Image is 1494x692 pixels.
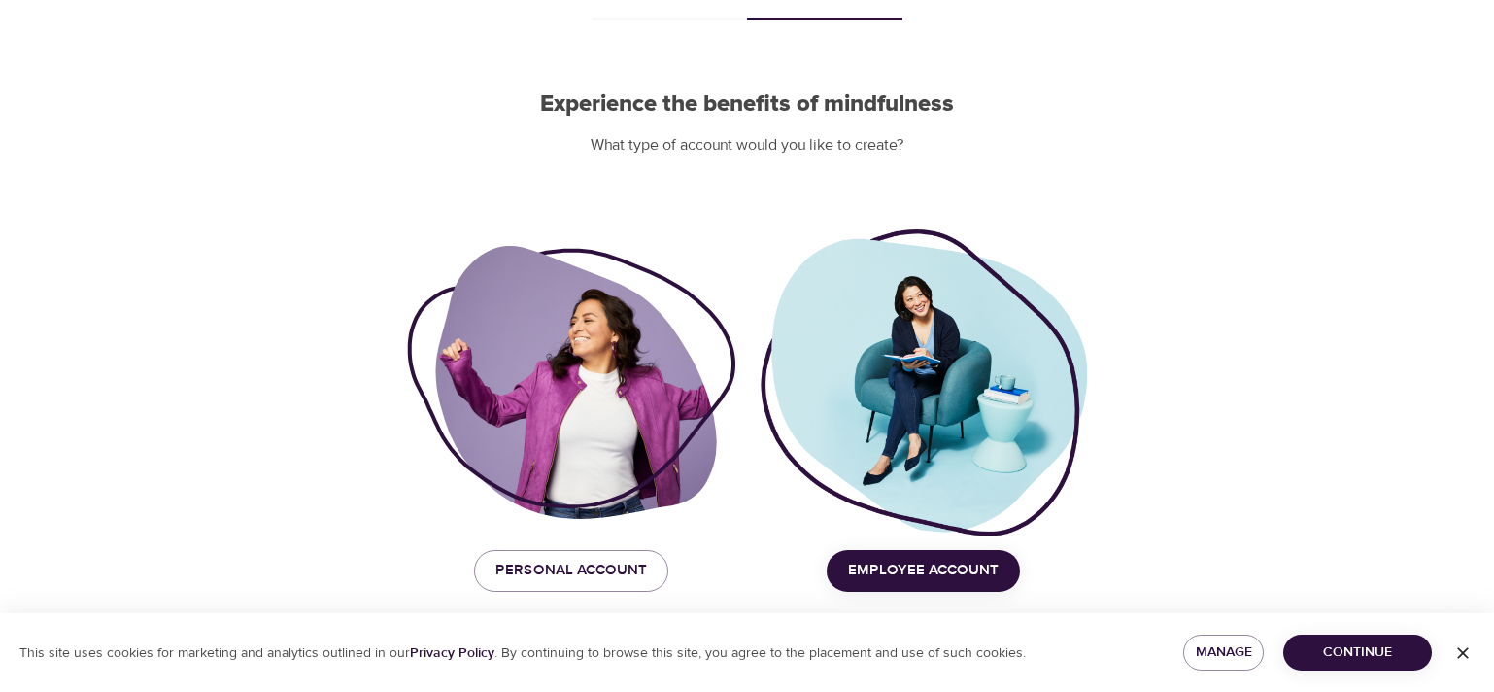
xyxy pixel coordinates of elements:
[1199,640,1249,665] span: Manage
[407,90,1087,119] h2: Experience the benefits of mindfulness
[495,558,647,583] span: Personal Account
[410,644,494,662] a: Privacy Policy
[1183,635,1265,671] button: Manage
[848,558,999,583] span: Employee Account
[1299,640,1416,665] span: Continue
[827,550,1020,591] button: Employee Account
[1283,635,1432,671] button: Continue
[474,550,668,591] button: Personal Account
[407,134,1087,156] p: What type of account would you like to create?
